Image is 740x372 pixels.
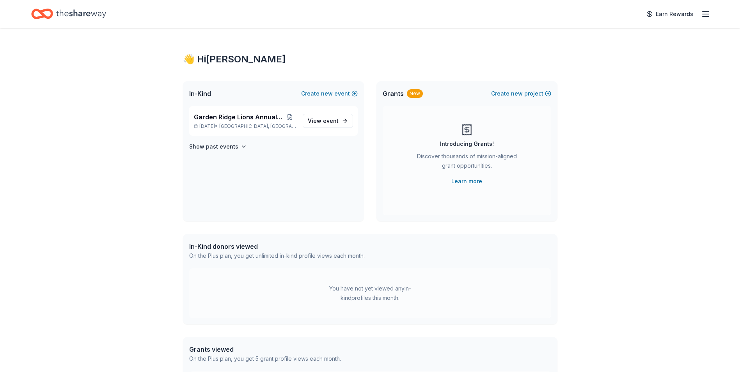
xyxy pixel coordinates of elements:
div: Discover thousands of mission-aligned grant opportunities. [414,152,520,174]
div: New [407,89,423,98]
span: event [323,117,339,124]
div: On the Plus plan, you get unlimited in-kind profile views each month. [189,251,365,260]
span: [GEOGRAPHIC_DATA], [GEOGRAPHIC_DATA] [219,123,296,129]
button: Createnewevent [301,89,358,98]
div: 👋 Hi [PERSON_NAME] [183,53,557,66]
div: Grants viewed [189,345,341,354]
a: Learn more [451,177,482,186]
div: In-Kind donors viewed [189,242,365,251]
span: new [511,89,523,98]
button: Show past events [189,142,247,151]
a: View event [303,114,353,128]
h4: Show past events [189,142,238,151]
p: [DATE] • [194,123,296,129]
div: On the Plus plan, you get 5 grant profile views each month. [189,354,341,363]
div: Introducing Grants! [440,139,494,149]
span: View [308,116,339,126]
span: Garden Ridge Lions Annual Fish Fry [194,112,284,122]
span: Grants [383,89,404,98]
button: Createnewproject [491,89,551,98]
span: In-Kind [189,89,211,98]
a: Earn Rewards [642,7,698,21]
div: You have not yet viewed any in-kind profiles this month. [321,284,419,303]
a: Home [31,5,106,23]
span: new [321,89,333,98]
